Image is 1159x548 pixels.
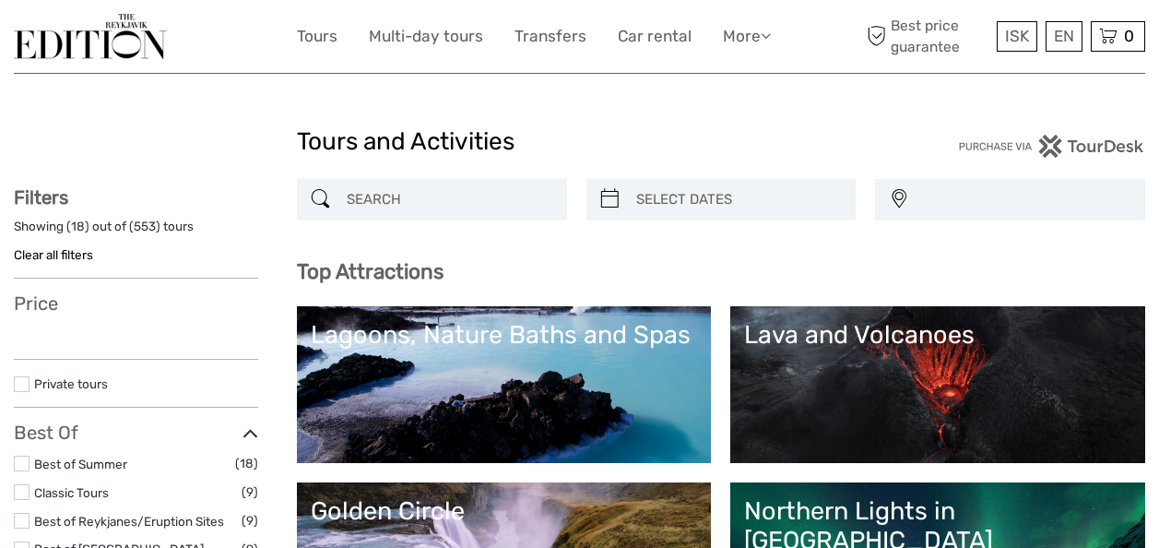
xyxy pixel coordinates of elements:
h3: Best Of [14,422,258,444]
label: 553 [134,218,156,235]
img: PurchaseViaTourDesk.png [958,135,1145,158]
h3: Price [14,292,258,315]
a: Best of Reykjanes/Eruption Sites [34,514,224,529]
span: Best price guarantee [862,16,992,56]
a: Car rental [618,23,692,50]
a: Classic Tours [34,485,109,500]
div: EN [1046,21,1082,52]
strong: Filters [14,186,68,208]
a: More [723,23,771,50]
a: Clear all filters [14,247,93,262]
div: Golden Circle [311,496,698,526]
span: 0 [1121,27,1137,45]
span: (18) [235,453,258,474]
span: ISK [1005,27,1029,45]
img: The Reykjavík Edition [14,14,167,59]
div: Showing ( ) out of ( ) tours [14,218,258,246]
div: Lava and Volcanoes [744,320,1131,350]
a: Multi-day tours [369,23,483,50]
a: Lagoons, Nature Baths and Spas [311,320,698,449]
input: SEARCH [339,184,558,216]
span: (9) [242,510,258,531]
a: Lava and Volcanoes [744,320,1131,449]
h1: Tours and Activities [297,127,863,157]
div: Lagoons, Nature Baths and Spas [311,320,698,350]
span: (9) [242,482,258,503]
a: Best of Summer [34,457,127,471]
a: Transfers [514,23,586,50]
b: Top Attractions [297,259,443,284]
label: 18 [71,218,85,235]
a: Tours [297,23,337,50]
a: Private tours [34,376,108,391]
input: SELECT DATES [629,184,847,216]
